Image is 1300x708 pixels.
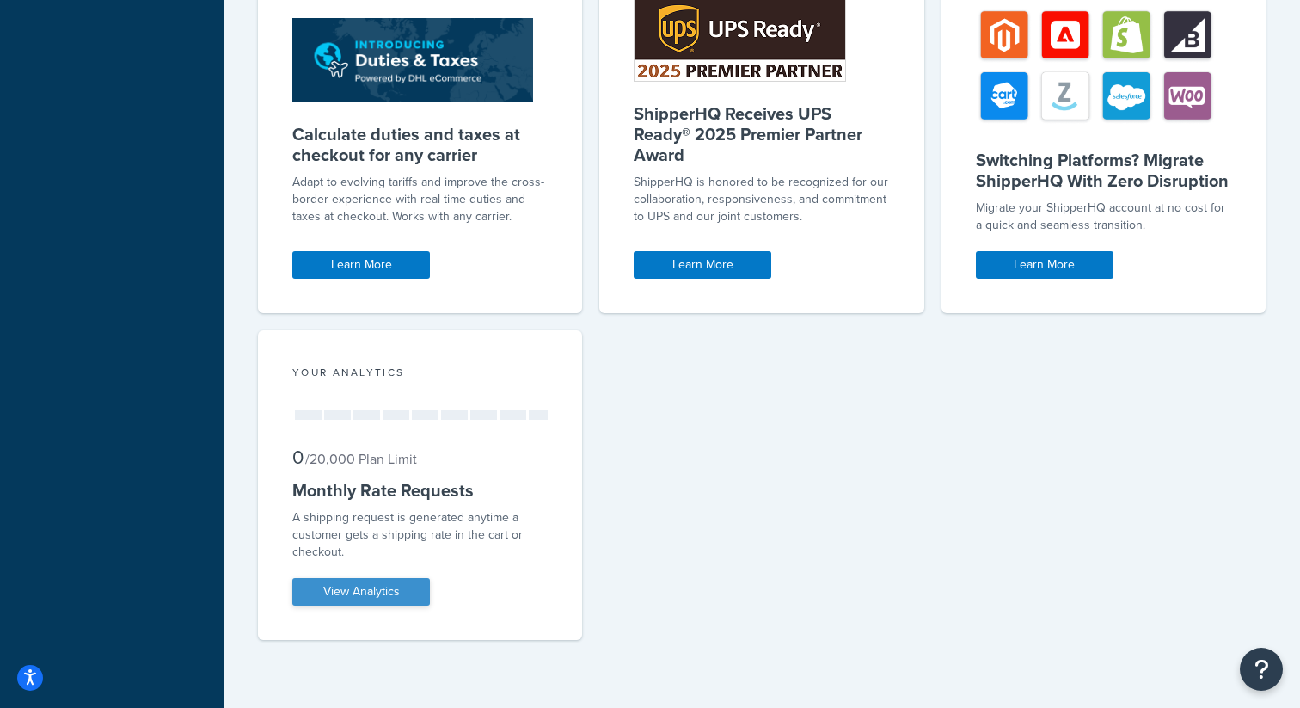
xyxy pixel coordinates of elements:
[976,200,1231,234] div: Migrate your ShipperHQ account at no cost for a quick and seamless transition.
[634,103,889,165] h5: ShipperHQ Receives UPS Ready® 2025 Premier Partner Award
[292,365,548,385] div: Your Analytics
[292,124,548,165] h5: Calculate duties and taxes at checkout for any carrier
[292,578,430,606] a: View Analytics
[976,251,1113,279] a: Learn More
[634,251,771,279] a: Learn More
[292,251,430,279] a: Learn More
[292,443,304,471] span: 0
[634,174,889,225] p: ShipperHQ is honored to be recognized for our collaboration, responsiveness, and commitment to UP...
[292,509,548,561] div: A shipping request is generated anytime a customer gets a shipping rate in the cart or checkout.
[305,449,417,469] small: / 20,000 Plan Limit
[1240,648,1283,691] button: Open Resource Center
[976,150,1231,191] h5: Switching Platforms? Migrate ShipperHQ With Zero Disruption
[292,174,548,225] p: Adapt to evolving tariffs and improve the cross-border experience with real-time duties and taxes...
[292,480,548,501] h5: Monthly Rate Requests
